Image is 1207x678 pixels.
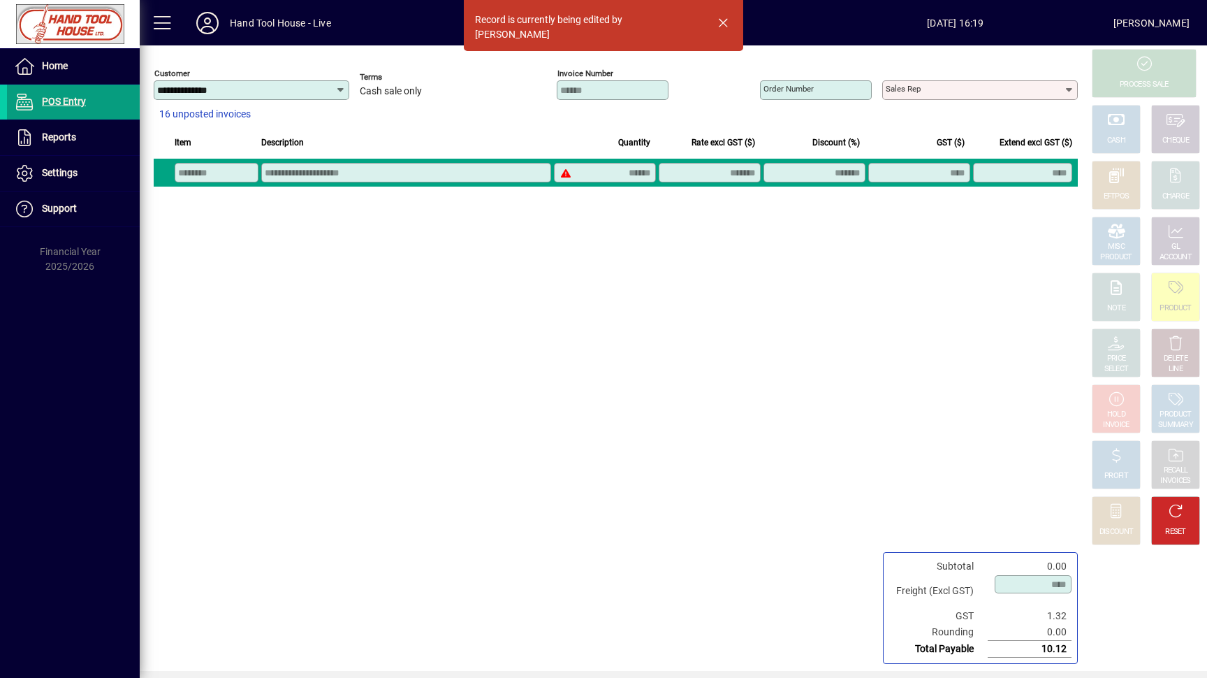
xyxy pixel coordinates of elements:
span: Discount (%) [812,135,860,150]
div: PRODUCT [1160,303,1191,314]
div: MISC [1108,242,1125,252]
div: SUMMARY [1158,420,1193,431]
div: DISCOUNT [1099,527,1133,538]
div: PROFIT [1104,471,1128,482]
div: PRICE [1107,354,1126,364]
div: Hand Tool House - Live [230,12,331,34]
button: 16 unposted invoices [154,102,256,127]
td: 0.00 [988,558,1071,575]
div: NOTE [1107,303,1125,314]
a: Reports [7,120,140,155]
div: SELECT [1104,364,1129,375]
td: 0.00 [988,624,1071,641]
mat-label: Order number [763,84,814,94]
span: Item [175,135,191,150]
span: Terms [360,73,444,82]
div: EFTPOS [1104,192,1129,202]
div: ACCOUNT [1160,252,1192,263]
span: Reports [42,131,76,143]
div: RECALL [1164,466,1188,476]
span: Description [261,135,304,150]
div: INVOICE [1103,420,1129,431]
div: RESET [1165,527,1186,538]
div: DELETE [1164,354,1187,364]
div: [PERSON_NAME] [1113,12,1190,34]
div: CASH [1107,136,1125,146]
span: Quantity [618,135,650,150]
mat-label: Invoice number [557,68,613,78]
div: CHARGE [1162,192,1190,202]
a: Home [7,49,140,84]
div: PROCESS SALE [1120,80,1169,90]
span: Home [42,60,68,71]
span: Cash sale only [360,86,422,97]
button: Profile [185,10,230,36]
div: GL [1171,242,1180,252]
td: 10.12 [988,641,1071,658]
td: Subtotal [889,558,988,575]
td: Freight (Excl GST) [889,575,988,608]
a: Support [7,192,140,226]
span: POS Entry [42,96,86,107]
div: HOLD [1107,410,1125,420]
span: [DATE] 16:19 [798,12,1113,34]
div: LINE [1169,364,1183,375]
span: 16 unposted invoices [159,107,251,122]
a: Settings [7,156,140,191]
div: CHEQUE [1162,136,1189,146]
span: Support [42,203,77,214]
span: Rate excl GST ($) [692,135,755,150]
mat-label: Customer [154,68,190,78]
div: PRODUCT [1160,410,1191,420]
td: GST [889,608,988,624]
td: 1.32 [988,608,1071,624]
div: INVOICES [1160,476,1190,486]
td: Rounding [889,624,988,641]
span: GST ($) [937,135,965,150]
span: Settings [42,167,78,178]
td: Total Payable [889,641,988,658]
mat-label: Sales rep [886,84,921,94]
div: PRODUCT [1100,252,1132,263]
span: Extend excl GST ($) [1000,135,1072,150]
